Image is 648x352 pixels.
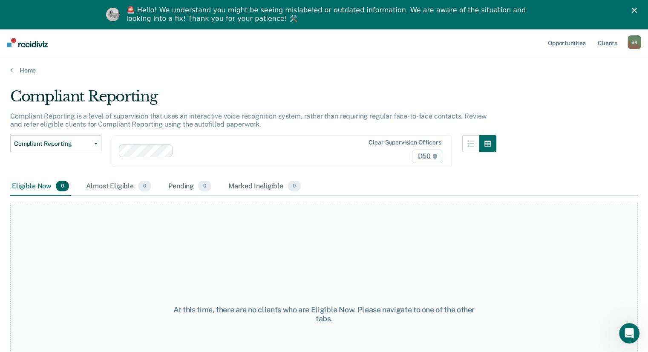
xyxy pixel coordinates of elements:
[138,181,151,192] span: 0
[412,150,443,163] span: D50
[619,323,639,343] iframe: Intercom live chat
[10,88,496,112] div: Compliant Reporting
[596,29,619,56] a: Clients
[84,177,153,196] div: Almost Eligible0
[10,177,71,196] div: Eligible Now0
[10,112,487,128] p: Compliant Reporting is a level of supervision that uses an interactive voice recognition system, ...
[167,305,481,323] div: At this time, there are no clients who are Eligible Now. Please navigate to one of the other tabs.
[167,177,213,196] div: Pending0
[628,35,641,49] button: SR
[227,177,302,196] div: Marked Ineligible0
[628,35,641,49] div: S R
[56,181,69,192] span: 0
[10,66,638,74] a: Home
[288,181,301,192] span: 0
[14,140,91,147] span: Compliant Reporting
[198,181,211,192] span: 0
[632,8,640,13] div: Close
[369,139,441,146] div: Clear supervision officers
[10,135,101,152] button: Compliant Reporting
[546,29,588,56] a: Opportunities
[7,38,48,47] img: Recidiviz
[127,6,529,23] div: 🚨 Hello! We understand you might be seeing mislabeled or outdated information. We are aware of th...
[106,8,120,21] img: Profile image for Kim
